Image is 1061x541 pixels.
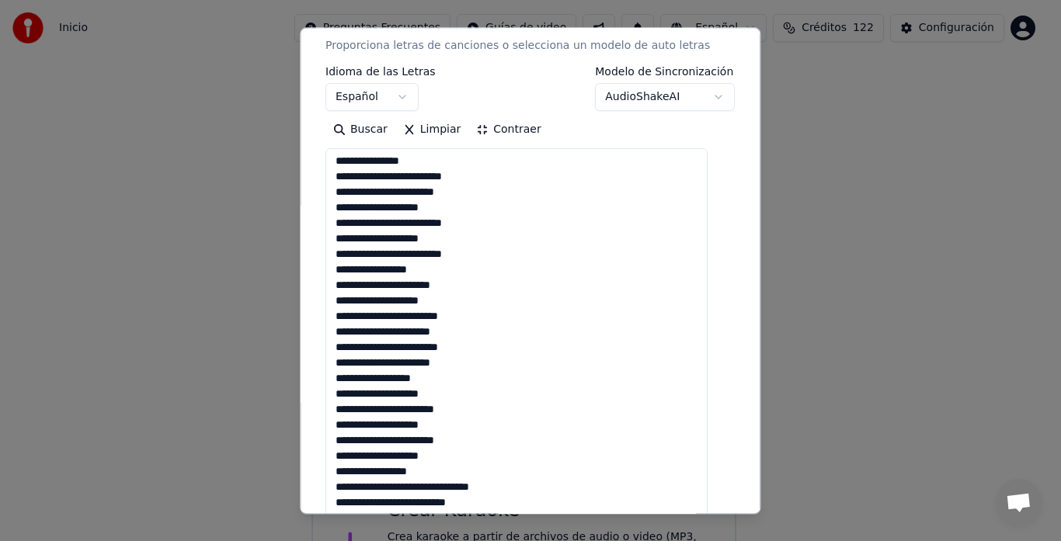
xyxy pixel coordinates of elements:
[395,118,468,143] button: Limpiar
[469,118,549,143] button: Contraer
[325,39,710,54] p: Proporciona letras de canciones o selecciona un modelo de auto letras
[325,118,395,143] button: Buscar
[596,67,736,78] label: Modelo de Sincronización
[325,5,735,67] button: LetrasProporciona letras de canciones o selecciona un modelo de auto letras
[325,17,359,33] div: Letras
[325,67,436,78] label: Idioma de las Letras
